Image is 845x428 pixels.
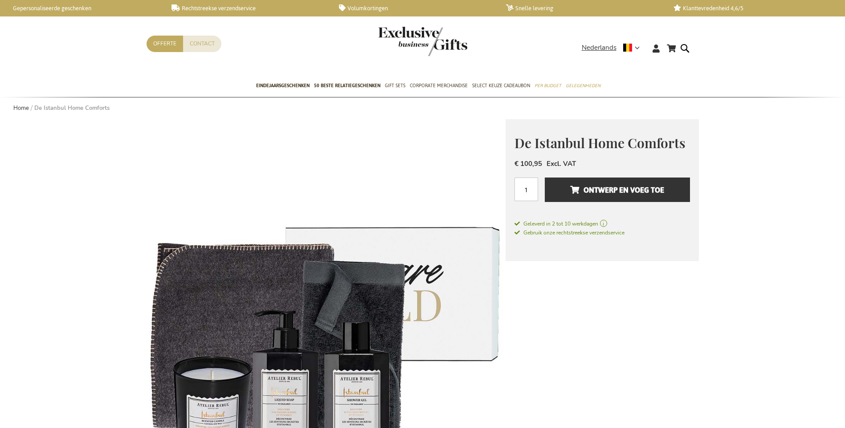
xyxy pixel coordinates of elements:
[535,81,561,90] span: Per Budget
[514,178,538,201] input: Aantal
[378,27,467,56] img: Exclusive Business gifts logo
[472,81,530,90] span: Select Keuze Cadeaubon
[339,4,492,12] a: Volumkortingen
[506,4,659,12] a: Snelle levering
[514,134,686,152] span: De Istanbul Home Comforts
[183,36,221,52] a: Contact
[545,178,690,202] button: Ontwerp en voeg toe
[171,4,324,12] a: Rechtstreekse verzendservice
[570,183,664,197] span: Ontwerp en voeg toe
[674,4,826,12] a: Klanttevredenheid 4,6/5
[378,27,423,56] a: store logo
[314,81,380,90] span: 50 beste relatiegeschenken
[566,81,600,90] span: Gelegenheden
[514,159,542,168] span: € 100,95
[514,220,690,228] a: Geleverd in 2 tot 10 werkdagen
[256,81,310,90] span: Eindejaarsgeschenken
[34,104,110,112] strong: De Istanbul Home Comforts
[13,104,29,112] a: Home
[547,159,576,168] span: Excl. VAT
[147,36,183,52] a: Offerte
[582,43,616,53] span: Nederlands
[4,4,157,12] a: Gepersonaliseerde geschenken
[410,81,468,90] span: Corporate Merchandise
[514,228,625,237] a: Gebruik onze rechtstreekse verzendservice
[582,43,645,53] div: Nederlands
[514,229,625,236] span: Gebruik onze rechtstreekse verzendservice
[385,81,405,90] span: Gift Sets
